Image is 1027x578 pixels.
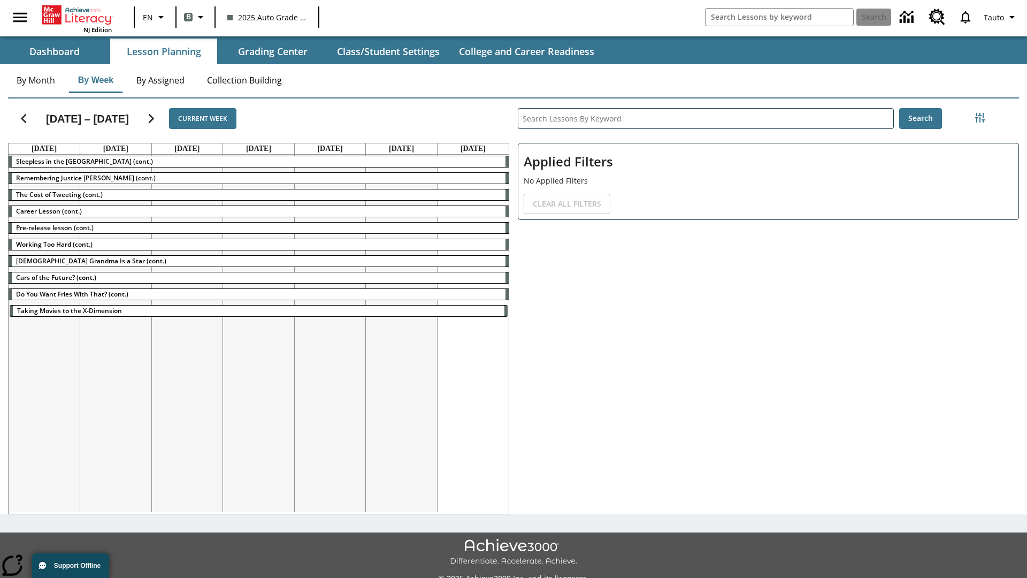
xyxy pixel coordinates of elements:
[186,10,191,24] span: B
[458,143,488,154] a: August 24, 2025
[42,4,112,26] a: Home
[899,108,942,129] button: Search
[16,173,156,182] span: Remembering Justice O'Connor (cont.)
[9,173,509,184] div: Remembering Justice O'Connor (cont.)
[244,143,273,154] a: August 21, 2025
[450,539,577,566] img: Achieve3000 Differentiate Accelerate Achieve
[9,156,509,167] div: Sleepless in the Animal Kingdom (cont.)
[54,562,101,569] span: Support Offline
[952,3,979,31] a: Notifications
[450,39,603,64] button: College and Career Readiness
[979,7,1023,27] button: Profile/Settings
[10,306,508,316] div: Taking Movies to the X-Dimension
[143,12,153,23] span: EN
[138,7,172,27] button: Language: EN, Select a language
[16,223,94,232] span: Pre-release lesson (cont.)
[46,112,129,125] h2: [DATE] – [DATE]
[984,12,1004,23] span: Tauto
[42,3,112,34] div: Home
[1,39,108,64] button: Dashboard
[180,7,211,27] button: Boost Class color is gray green. Change class color
[9,206,509,217] div: Career Lesson (cont.)
[110,39,217,64] button: Lesson Planning
[4,2,36,33] button: Open side menu
[16,256,166,265] span: South Korean Grandma Is a Star (cont.)
[9,272,509,283] div: Cars of the Future? (cont.)
[227,12,306,23] span: 2025 Auto Grade 1 B
[524,149,1013,175] h2: Applied Filters
[387,143,416,154] a: August 23, 2025
[219,39,326,64] button: Grading Center
[9,223,509,233] div: Pre-release lesson (cont.)
[69,67,122,93] button: By Week
[706,9,853,26] input: search field
[9,289,509,300] div: Do You Want Fries With That? (cont.)
[101,143,131,154] a: August 19, 2025
[169,108,236,129] button: Current Week
[16,290,128,299] span: Do You Want Fries With That? (cont.)
[128,67,193,93] button: By Assigned
[83,26,112,34] span: NJ Edition
[969,107,991,128] button: Filters Side menu
[17,306,122,315] span: Taking Movies to the X-Dimension
[9,189,509,200] div: The Cost of Tweeting (cont.)
[518,143,1019,220] div: Applied Filters
[328,39,448,64] button: Class/Student Settings
[137,105,165,132] button: Next
[29,143,59,154] a: August 18, 2025
[9,239,509,250] div: Working Too Hard (cont.)
[893,3,923,32] a: Data Center
[16,273,96,282] span: Cars of the Future? (cont.)
[198,67,290,93] button: Collection Building
[16,207,82,216] span: Career Lesson (cont.)
[923,3,952,32] a: Resource Center, Will open in new tab
[509,94,1019,514] div: Search
[10,105,37,132] button: Previous
[315,143,344,154] a: August 22, 2025
[9,256,509,267] div: South Korean Grandma Is a Star (cont.)
[172,143,202,154] a: August 20, 2025
[16,157,153,166] span: Sleepless in the Animal Kingdom (cont.)
[524,175,1013,186] p: No Applied Filters
[16,240,93,249] span: Working Too Hard (cont.)
[518,109,893,128] input: Search Lessons By Keyword
[8,67,64,93] button: By Month
[32,553,109,578] button: Support Offline
[16,190,103,199] span: The Cost of Tweeting (cont.)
